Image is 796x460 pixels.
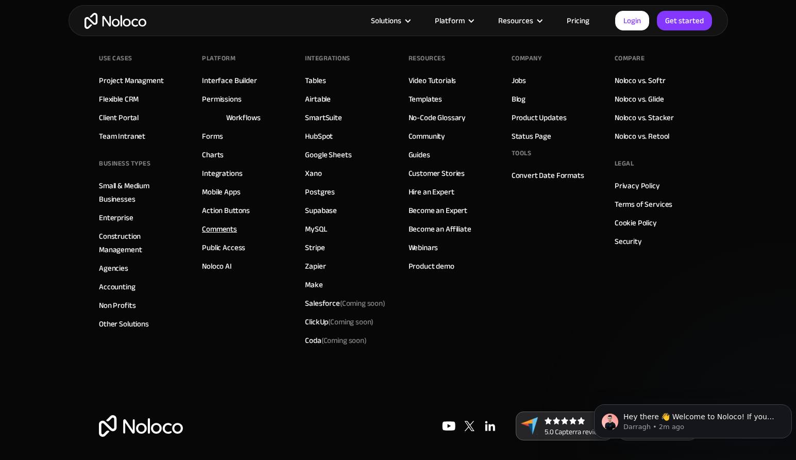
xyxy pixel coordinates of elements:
a: Terms of Services [615,198,672,211]
a: Privacy Policy [615,179,660,192]
a: Small & Medium Businesses [99,179,181,206]
a: Templates [409,92,443,106]
div: Platform [202,51,235,66]
a: Project Managment [99,74,163,87]
a: home [84,13,146,29]
a: Non Profits [99,299,136,312]
iframe: Intercom notifications message [590,383,796,455]
a: Convert Date Formats [512,169,584,182]
a: Forms [202,129,223,143]
span: (Coming soon) [328,315,374,329]
a: SmartSuite [305,111,342,124]
div: ClickUp [305,315,374,328]
div: Legal [615,156,634,171]
a: Team Intranet [99,129,145,143]
a: Customer Stories [409,167,465,180]
a: Permissions [202,92,241,106]
div: Tools [512,145,532,161]
a: Google Sheets [305,148,351,161]
a: Enterprise [99,211,133,224]
a: Interface Builder [202,74,257,87]
div: Platform [422,14,485,27]
a: HubSpot [305,129,333,143]
a: Zapier [305,259,326,273]
a: Workflows [226,111,261,124]
a: Pricing [554,14,602,27]
a: Status Page [512,129,551,143]
div: Solutions [371,14,401,27]
div: BUSINESS TYPES [99,156,150,171]
div: Salesforce [305,297,385,310]
a: Action Buttons [202,204,250,217]
a: Webinars [409,241,438,254]
a: Flexible CRM [99,92,139,106]
a: Comments [202,222,237,236]
div: Resources [498,14,533,27]
div: Platform [435,14,465,27]
a: Community [409,129,446,143]
div: Resources [409,51,446,66]
a: Postgres [305,185,335,199]
a: Get started [657,11,712,30]
span: (Coming soon) [340,296,385,310]
a: Become an Expert [409,204,468,217]
div: INTEGRATIONS [305,51,350,66]
a: No-Code Glossary [409,111,466,124]
a: Stripe [305,241,325,254]
a: Noloco vs. Stacker [615,111,674,124]
a: MySQL [305,222,327,236]
a: Noloco vs. Glide [615,92,664,106]
a: Integrations [202,167,242,180]
a: Product demo [409,259,454,273]
a: Make [305,278,323,291]
a: Blog [512,92,526,106]
a: Noloco vs. Softr [615,74,666,87]
a: Noloco vs. Retool [615,129,669,143]
div: Company [512,51,542,66]
a: Supabase [305,204,337,217]
span: (Coming soon) [321,333,367,348]
a: Construction Management [99,229,181,256]
a: Video Tutorials [409,74,456,87]
a: Security [615,235,642,248]
a: Hire an Expert [409,185,454,199]
a: Charts [202,148,224,161]
div: Resources [485,14,554,27]
a: Mobile Apps [202,185,240,199]
a: Become an Affiliate [409,222,471,236]
a: Noloco AI [202,259,232,273]
div: Compare [615,51,645,66]
a: Other Solutions [99,317,149,331]
a: Product Updates [512,111,567,124]
a: Guides [409,148,430,161]
div: Solutions [358,14,422,27]
a: Jobs [512,74,526,87]
a: Agencies [99,261,128,275]
a: Tables [305,74,326,87]
a: Client Portal [99,111,139,124]
a: Public Access [202,241,245,254]
a: Cookie Policy [615,216,657,229]
a: Accounting [99,280,136,293]
div: Use Cases [99,51,132,66]
div: Coda [305,334,366,347]
a: Login [615,11,649,30]
a: Xano [305,167,321,180]
a: Airtable [305,92,331,106]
